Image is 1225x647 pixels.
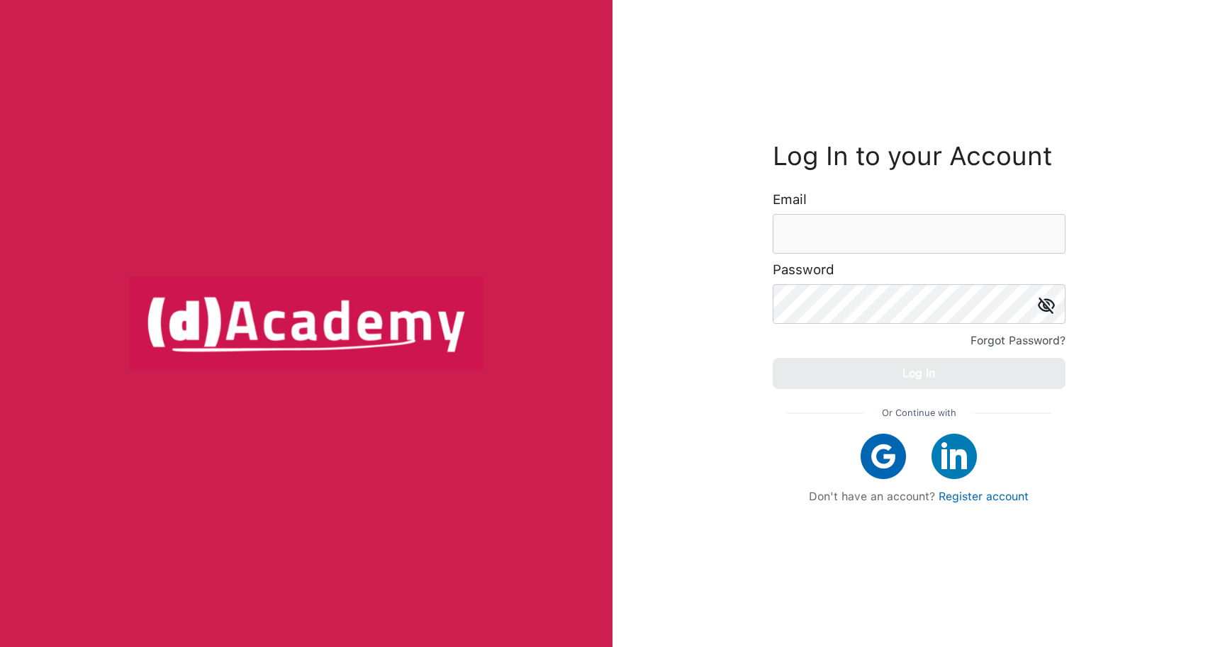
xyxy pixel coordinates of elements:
[882,403,956,423] span: Or Continue with
[773,193,807,207] label: Email
[787,490,1051,503] div: Don't have an account?
[975,412,1051,414] img: line
[861,434,906,479] img: google icon
[773,145,1065,168] h3: Log In to your Account
[129,276,483,370] img: logo
[939,490,1029,503] a: Register account
[971,331,1065,351] div: Forgot Password?
[932,434,977,479] img: linkedIn icon
[773,358,1065,389] button: Log In
[773,263,834,277] label: Password
[1038,297,1055,314] img: icon
[902,364,935,383] div: Log In
[787,412,863,414] img: line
